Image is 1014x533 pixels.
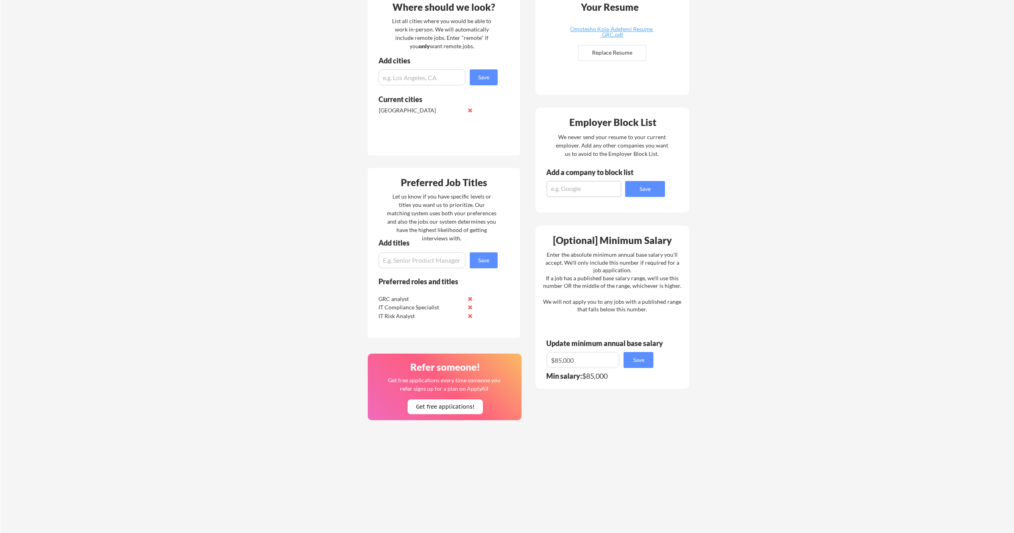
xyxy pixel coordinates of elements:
div: Update minimum annual base salary [546,340,666,347]
input: e.g. Los Angeles, CA [379,69,465,85]
div: Current cities [379,96,489,103]
div: We never send your resume to your current employer. Add any other companies you want us to avoid ... [555,133,669,158]
div: Where should we look? [370,2,518,12]
div: Let us know if you have specific levels or titles you want us to prioritize. Our matching system ... [387,192,496,242]
div: [Optional] Minimum Salary [538,236,686,245]
button: Save [624,352,653,368]
button: Save [625,181,665,197]
div: Enter the absolute minimum annual base salary you'll accept. We'll only include this number if re... [543,251,681,313]
div: List all cities where you would be able to work in-person. We will automatically include remote j... [387,17,496,50]
div: Add a company to block list [546,169,646,176]
div: IT Compliance Specialist [379,303,463,311]
div: IT Risk Analyst [379,312,463,320]
a: Omotesho Kola-Adefemi Resume _GRC.pdf [564,26,659,39]
button: Save [470,252,498,268]
div: $85,000 [546,372,659,380]
div: Add cities [379,57,500,64]
input: E.g. Senior Product Manager [379,252,465,268]
button: Save [470,69,498,85]
div: Add titles [379,239,491,246]
button: Get free applications! [408,399,483,414]
div: Omotesho Kola-Adefemi Resume _GRC.pdf [564,26,659,37]
div: Get free applications every time someone you refer signs up for a plan on ApplyAll [387,376,501,393]
div: Employer Block List [539,118,687,127]
div: [GEOGRAPHIC_DATA] [379,106,463,114]
strong: only [419,43,430,49]
div: Preferred Job Titles [370,178,518,187]
div: Refer someone! [371,362,519,372]
input: E.g. $100,000 [547,352,619,368]
div: Your Resume [570,2,649,12]
strong: Min salary: [546,372,582,380]
div: GRC analyst [379,295,463,303]
div: Preferred roles and titles [379,278,487,285]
